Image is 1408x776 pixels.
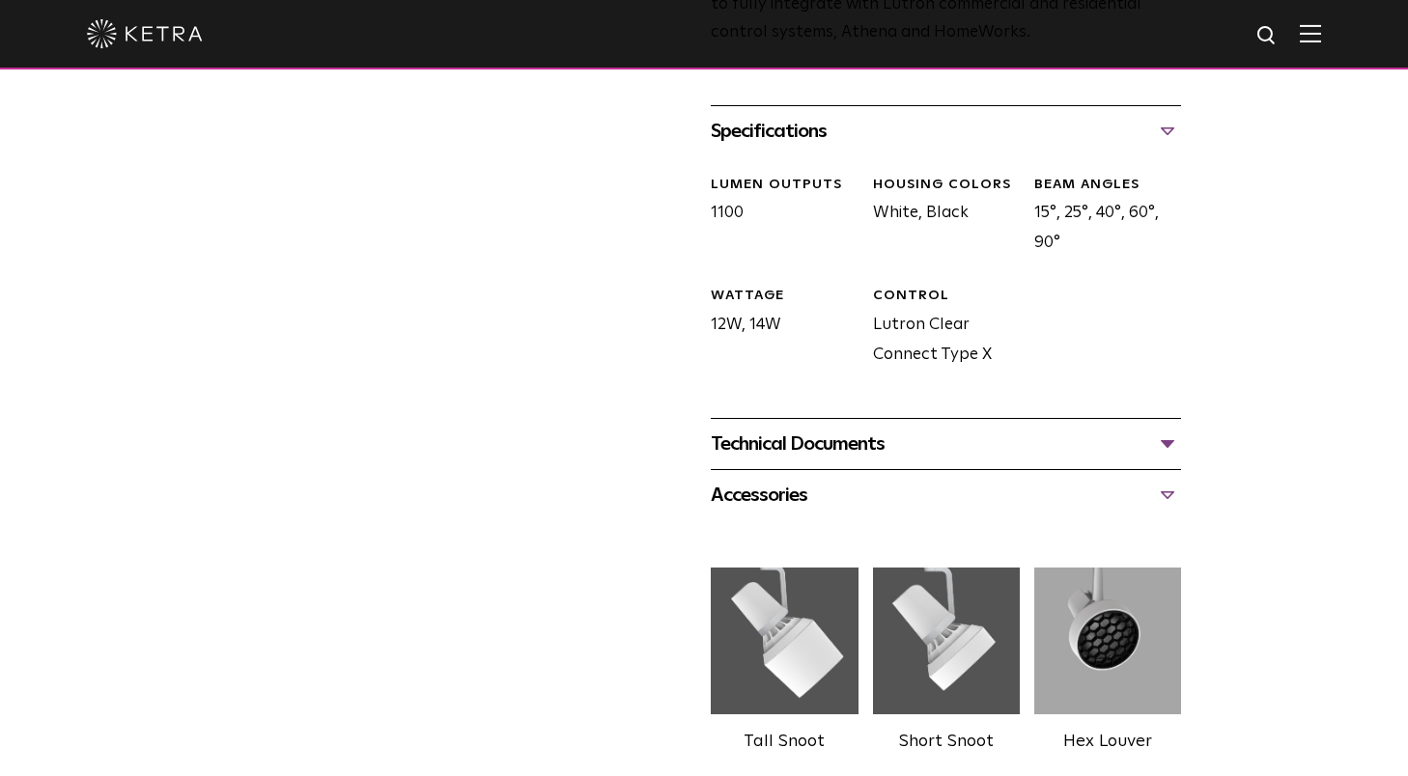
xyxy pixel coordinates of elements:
[711,176,858,195] div: LUMEN OUTPUTS
[711,480,1181,511] div: Accessories
[744,733,825,750] label: Tall Snoot
[1255,24,1280,48] img: search icon
[859,287,1020,370] div: Lutron Clear Connect Type X
[1034,176,1181,195] div: BEAM ANGLES
[711,559,858,723] img: 561d9251a6fee2cab6f1
[711,116,1181,147] div: Specifications
[859,176,1020,259] div: White, Black
[1063,733,1152,750] label: Hex Louver
[899,733,994,750] label: Short Snoot
[1034,559,1181,723] img: 3b1b0dc7630e9da69e6b
[711,429,1181,459] div: Technical Documents
[696,287,858,370] div: 12W, 14W
[873,287,1020,306] div: CONTROL
[87,19,203,48] img: ketra-logo-2019-white
[1300,24,1321,42] img: Hamburger%20Nav.svg
[696,176,858,259] div: 1100
[873,176,1020,195] div: HOUSING COLORS
[711,287,858,306] div: WATTAGE
[1020,176,1181,259] div: 15°, 25°, 40°, 60°, 90°
[873,559,1020,723] img: 28b6e8ee7e7e92b03ac7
